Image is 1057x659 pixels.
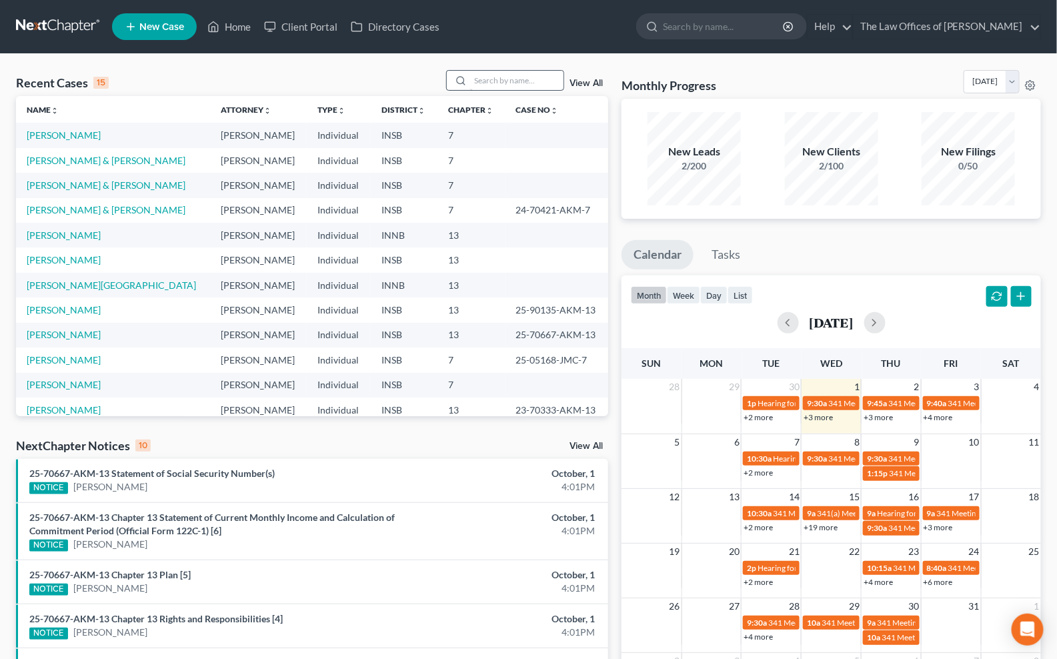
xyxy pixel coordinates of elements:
[29,628,68,640] div: NOTICE
[29,468,275,479] a: 25-70667-AKM-13 Statement of Social Security Number(s)
[381,105,425,115] a: Districtunfold_more
[337,107,345,115] i: unfold_more
[415,568,595,582] div: October, 1
[733,434,741,450] span: 6
[867,398,887,408] span: 9:45a
[888,454,1008,464] span: 341 Meeting for [PERSON_NAME]
[210,223,307,247] td: [PERSON_NAME]
[927,563,947,573] span: 8:40a
[927,508,936,518] span: 9a
[371,173,437,197] td: INSB
[415,626,595,639] div: 4:01PM
[371,148,437,173] td: INSB
[257,15,344,39] a: Client Portal
[820,358,842,369] span: Wed
[663,14,785,39] input: Search by name...
[853,434,861,450] span: 8
[263,107,271,115] i: unfold_more
[16,75,109,91] div: Recent Cases
[29,613,283,624] a: 25-70667-AKM-13 Chapter 13 Rights and Responsibilities [4]
[882,632,1002,642] span: 341 Meeting for [PERSON_NAME]
[437,123,505,147] td: 7
[642,358,662,369] span: Sun
[893,563,1013,573] span: 341 Meeting for [PERSON_NAME]
[700,286,728,304] button: day
[700,358,723,369] span: Mon
[29,584,68,596] div: NOTICE
[804,412,833,422] a: +3 more
[221,105,271,115] a: Attorneyunfold_more
[674,434,682,450] span: 5
[1033,379,1041,395] span: 4
[854,15,1040,39] a: The Law Offices of [PERSON_NAME]
[668,544,682,560] span: 19
[744,577,773,587] a: +2 more
[744,468,773,478] a: +2 more
[29,540,68,552] div: NOTICE
[415,467,595,480] div: October, 1
[415,524,595,538] div: 4:01PM
[922,159,1015,173] div: 0/50
[516,105,559,115] a: Case Nounfold_more
[924,522,953,532] a: +3 more
[668,489,682,505] span: 12
[371,348,437,372] td: INSB
[551,107,559,115] i: unfold_more
[210,297,307,322] td: [PERSON_NAME]
[944,358,958,369] span: Fri
[788,598,801,614] span: 28
[785,159,878,173] div: 2/100
[448,105,493,115] a: Chapterunfold_more
[747,454,772,464] span: 10:30a
[848,544,861,560] span: 22
[307,173,371,197] td: Individual
[728,489,741,505] span: 13
[867,632,880,642] span: 10a
[570,79,603,88] a: View All
[648,144,741,159] div: New Leads
[27,254,101,265] a: [PERSON_NAME]
[27,204,185,215] a: [PERSON_NAME] & [PERSON_NAME]
[867,563,892,573] span: 10:15a
[848,598,861,614] span: 29
[307,223,371,247] td: Individual
[747,508,772,518] span: 10:30a
[27,229,101,241] a: [PERSON_NAME]
[505,398,609,422] td: 23-70333-AKM-13
[848,489,861,505] span: 15
[1028,489,1041,505] span: 18
[93,77,109,89] div: 15
[505,348,609,372] td: 25-05168-JMC-7
[307,273,371,297] td: Individual
[864,577,893,587] a: +4 more
[728,286,753,304] button: list
[888,523,1008,533] span: 341 Meeting for [PERSON_NAME]
[728,544,741,560] span: 20
[867,618,876,628] span: 9a
[1028,544,1041,560] span: 25
[210,198,307,223] td: [PERSON_NAME]
[937,508,1057,518] span: 341 Meeting for [PERSON_NAME]
[210,148,307,173] td: [PERSON_NAME]
[1033,598,1041,614] span: 1
[415,612,595,626] div: October, 1
[307,398,371,422] td: Individual
[631,286,667,304] button: month
[210,398,307,422] td: [PERSON_NAME]
[1003,358,1020,369] span: Sat
[437,398,505,422] td: 13
[924,412,953,422] a: +4 more
[877,618,997,628] span: 341 Meeting for [PERSON_NAME]
[210,348,307,372] td: [PERSON_NAME]
[16,438,151,454] div: NextChapter Notices
[371,373,437,398] td: INSB
[853,379,861,395] span: 1
[913,434,921,450] span: 9
[415,582,595,595] div: 4:01PM
[807,398,827,408] span: 9:30a
[417,107,425,115] i: unfold_more
[29,482,68,494] div: NOTICE
[828,398,948,408] span: 341 Meeting for [PERSON_NAME]
[27,279,196,291] a: [PERSON_NAME][GEOGRAPHIC_DATA]
[27,105,59,115] a: Nameunfold_more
